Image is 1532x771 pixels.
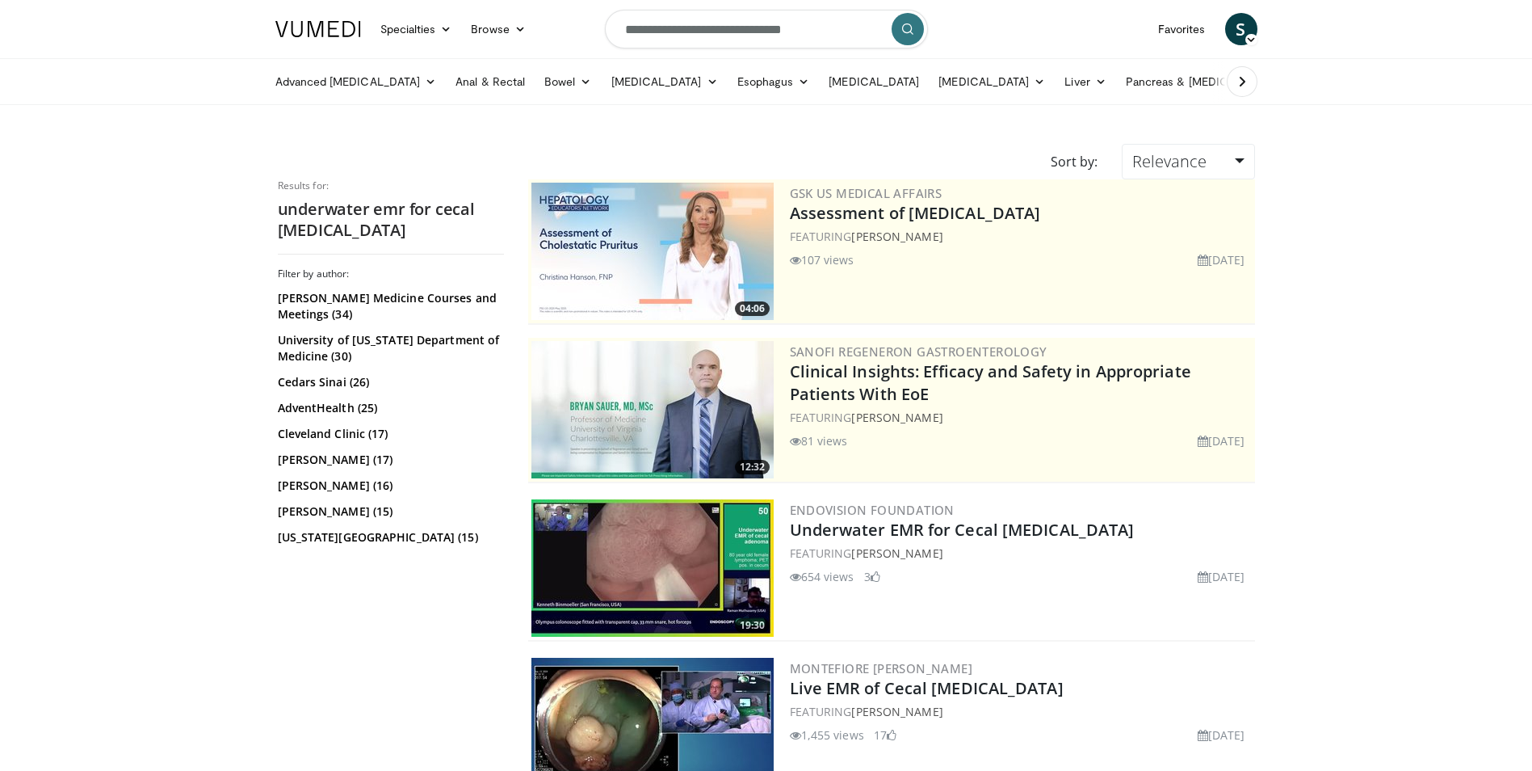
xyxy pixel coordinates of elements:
a: [PERSON_NAME] [851,229,942,244]
a: Anal & Rectal [446,65,535,98]
a: [PERSON_NAME] [851,410,942,425]
a: University of [US_STATE] Department of Medicine (30) [278,332,500,364]
a: [US_STATE][GEOGRAPHIC_DATA] (15) [278,529,500,546]
div: FEATURING [790,228,1252,245]
li: 107 views [790,251,854,268]
a: [PERSON_NAME] (16) [278,478,500,494]
a: Cleveland Clinic (17) [278,426,500,442]
img: 87554dfb-13b4-4003-8225-48ef5b4d6271.300x170_q85_crop-smart_upscale.jpg [531,499,774,637]
a: Underwater EMR for Cecal [MEDICAL_DATA] [790,519,1135,541]
img: bf9ce42c-6823-4735-9d6f-bc9dbebbcf2c.png.300x170_q85_crop-smart_upscale.jpg [531,341,774,478]
a: [PERSON_NAME] Medicine Courses and Meetings (34) [278,290,500,322]
a: Liver [1055,65,1115,98]
a: [PERSON_NAME] (17) [278,452,500,468]
img: 31b7e813-d228-42d3-be62-e44350ef88b5.jpg.300x170_q85_crop-smart_upscale.jpg [531,183,774,320]
a: Bowel [535,65,601,98]
a: AdventHealth (25) [278,400,500,416]
div: FEATURING [790,409,1252,426]
li: 1,455 views [790,727,864,744]
a: [MEDICAL_DATA] [929,65,1055,98]
a: Live EMR of Cecal [MEDICAL_DATA] [790,677,1064,699]
a: Specialties [371,13,462,45]
a: [PERSON_NAME] (15) [278,503,500,520]
div: FEATURING [790,545,1252,562]
span: Relevance [1132,150,1207,172]
a: Advanced [MEDICAL_DATA] [266,65,447,98]
a: Montefiore [PERSON_NAME] [790,660,973,676]
a: S [1225,13,1257,45]
li: [DATE] [1198,568,1245,585]
span: 04:06 [735,301,770,316]
li: 17 [874,727,896,744]
li: [DATE] [1198,727,1245,744]
input: Search topics, interventions [605,10,928,48]
a: Sanofi Regeneron Gastroenterology [790,343,1047,360]
a: 19:30 [531,499,774,637]
a: [PERSON_NAME] [851,704,942,719]
li: 81 views [790,432,848,449]
a: Clinical Insights: Efficacy and Safety in Appropriate Patients With EoE [790,360,1191,405]
span: 19:30 [735,618,770,633]
li: [DATE] [1198,251,1245,268]
li: 654 views [790,568,854,585]
li: 3 [864,568,880,585]
a: Relevance [1122,144,1254,179]
a: Pancreas & [MEDICAL_DATA] [1116,65,1305,98]
div: Sort by: [1039,144,1110,179]
a: Assessment of [MEDICAL_DATA] [790,202,1041,224]
a: 12:32 [531,341,774,478]
a: GSK US Medical Affairs [790,185,942,201]
span: 12:32 [735,460,770,474]
a: Browse [461,13,535,45]
h2: underwater emr for cecal [MEDICAL_DATA] [278,199,504,241]
a: 04:06 [531,183,774,320]
h3: Filter by author: [278,268,504,280]
a: Favorites [1148,13,1215,45]
a: Esophagus [728,65,820,98]
a: [PERSON_NAME] [851,546,942,561]
a: Cedars Sinai (26) [278,374,500,390]
li: [DATE] [1198,432,1245,449]
div: FEATURING [790,703,1252,720]
a: [MEDICAL_DATA] [602,65,728,98]
a: Endovision Foundation [790,502,955,518]
p: Results for: [278,179,504,192]
a: [MEDICAL_DATA] [819,65,929,98]
img: VuMedi Logo [275,21,361,37]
